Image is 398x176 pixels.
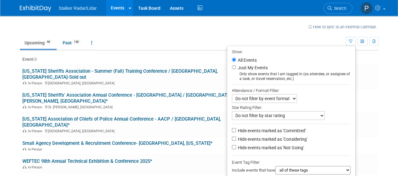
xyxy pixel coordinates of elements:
a: [US_STATE] Sheriffs Association - Summer (Fall) Training Conference / [GEOGRAPHIC_DATA], [GEOGRAP... [22,68,218,80]
img: In-Person Event [23,81,26,84]
span: In-Person [28,147,44,151]
label: All Events [237,58,257,62]
a: WEFTEC 98th Annual Technical Exhibition & Conference 2025* [22,158,152,164]
a: [US_STATE] Association of Chiefs of Police Annual Conference - AACP / [GEOGRAPHIC_DATA], [GEOGRAP... [22,116,221,128]
a: Search [323,3,352,14]
span: Stalker Radar/Lidar [59,6,97,11]
span: In-Person [28,105,44,109]
div: Event Tag Filter: [232,159,350,166]
div: St. [PERSON_NAME], [GEOGRAPHIC_DATA] [22,104,233,109]
img: In-Person Event [23,105,26,108]
th: Event [20,54,235,65]
img: Peter Bauer [361,2,373,14]
div: [GEOGRAPHIC_DATA], [GEOGRAPHIC_DATA] [22,80,233,85]
img: In-Person Event [23,165,26,168]
a: Upcoming46 [20,37,57,49]
img: In-Person Event [23,129,26,132]
label: Just My Events [237,65,268,71]
span: In-Person [28,129,44,133]
div: Only show events that I am tagged in (as attendee, or assignee of a task, or travel reservation, ... [232,72,350,81]
span: In-Person [28,165,44,169]
a: Past138 [58,37,85,49]
a: [US_STATE] Sheriffs' Association Annual Conference - [GEOGRAPHIC_DATA] / [GEOGRAPHIC_DATA][PERSON... [22,92,231,104]
img: ExhibitDay [20,5,51,12]
div: Show: [232,48,350,55]
span: Search [332,6,346,11]
img: In-Person Event [23,147,26,150]
label: Hide events marked as 'Considering' [237,136,307,142]
div: [GEOGRAPHIC_DATA], [GEOGRAPHIC_DATA] [22,128,233,133]
a: How to sync to an external calendar... [308,25,378,29]
label: Hide events marked as 'Not Going' [237,145,304,151]
label: Hide events marked as 'Committed' [237,128,306,134]
a: Small Agency Development & Recruitment Conference- [GEOGRAPHIC_DATA], [US_STATE]* [22,140,213,146]
span: 138 [72,40,81,44]
span: In-Person [28,81,44,85]
a: Sort by Event Name [34,57,37,62]
span: 46 [45,40,52,44]
div: Star Rating Filter: [232,103,350,111]
div: Attendance / Format Filter: [232,87,350,94]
